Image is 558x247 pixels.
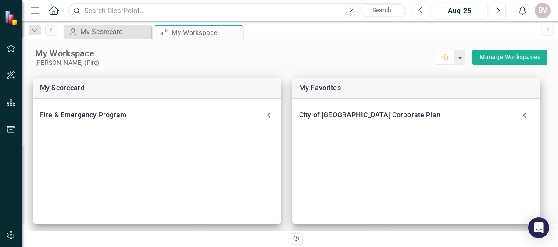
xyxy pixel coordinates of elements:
input: Search ClearPoint... [68,3,406,18]
a: Manage Workspaces [479,52,540,63]
div: Open Intercom Messenger [528,217,549,238]
button: Search [360,4,404,17]
div: City of [GEOGRAPHIC_DATA] Corporate Plan [299,109,516,121]
div: Aug-25 [435,6,484,16]
div: My Scorecard [80,26,149,37]
button: Aug-25 [432,3,487,18]
a: My Favorites [299,84,341,92]
a: My Scorecard [66,26,149,37]
div: Fire & Emergency Program [40,109,264,121]
div: My Workspace [172,27,240,38]
div: City of [GEOGRAPHIC_DATA] Corporate Plan [292,106,540,125]
button: Manage Workspaces [472,50,547,65]
div: Fire & Emergency Program [33,106,281,125]
a: My Scorecard [40,84,85,92]
div: My Workspace [35,48,436,59]
div: [PERSON_NAME] (Fire) [35,59,436,67]
button: BV [535,3,551,18]
div: split button [472,50,547,65]
span: Search [372,7,391,14]
img: ClearPoint Strategy [4,10,20,25]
